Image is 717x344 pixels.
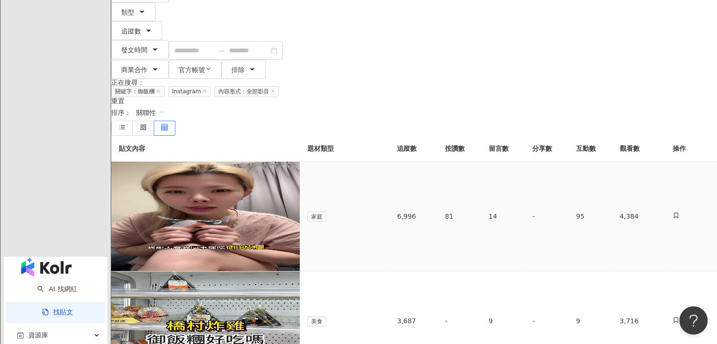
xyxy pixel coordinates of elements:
[532,211,561,221] div: -
[111,86,165,97] span: 關鍵字：御飯糰
[612,136,665,162] th: 觀看數
[121,8,134,16] span: 類型
[168,86,211,97] span: Instagram
[111,136,300,162] th: 貼文內容
[397,211,429,221] div: 6,996
[307,316,326,327] span: 美食
[42,308,73,316] a: 找貼文
[136,105,165,120] span: 關聯性
[222,60,266,79] button: 排除
[218,47,225,54] span: swap-right
[121,66,148,74] span: 商業合作
[445,316,474,326] div: -
[665,136,717,162] th: 操作
[218,47,225,54] span: to
[488,211,517,221] div: 14
[111,2,156,21] button: 類型
[121,27,141,35] span: 追蹤數
[445,211,474,221] div: 81
[37,285,77,293] a: searchAI 找網紅
[21,258,72,277] img: logo
[525,136,569,162] th: 分享數
[307,212,326,222] span: 家庭
[300,136,389,162] th: 題材類型
[111,21,162,40] button: 追蹤數
[111,105,717,121] div: 排序：
[179,66,205,74] span: 官方帳號
[437,136,481,162] th: 按讚數
[679,306,708,335] iframe: Help Scout Beacon - Open
[111,162,300,271] img: post-image
[111,79,144,86] span: 正在搜尋 ：
[111,40,169,59] button: 發文時間
[214,86,279,97] span: 內容形式：全部影音
[111,97,717,105] div: 重置
[397,316,429,326] div: 3,687
[488,316,517,326] div: 9
[481,136,525,162] th: 留言數
[619,211,658,221] div: 4,384
[389,136,437,162] th: 追蹤數
[169,60,222,79] button: 官方帳號
[532,316,561,326] div: -
[576,316,605,326] div: 9
[619,316,658,326] div: 3,716
[121,46,148,54] span: 發文時間
[111,60,169,79] button: 商業合作
[231,66,245,74] span: 排除
[569,136,612,162] th: 互動數
[576,211,605,221] div: 95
